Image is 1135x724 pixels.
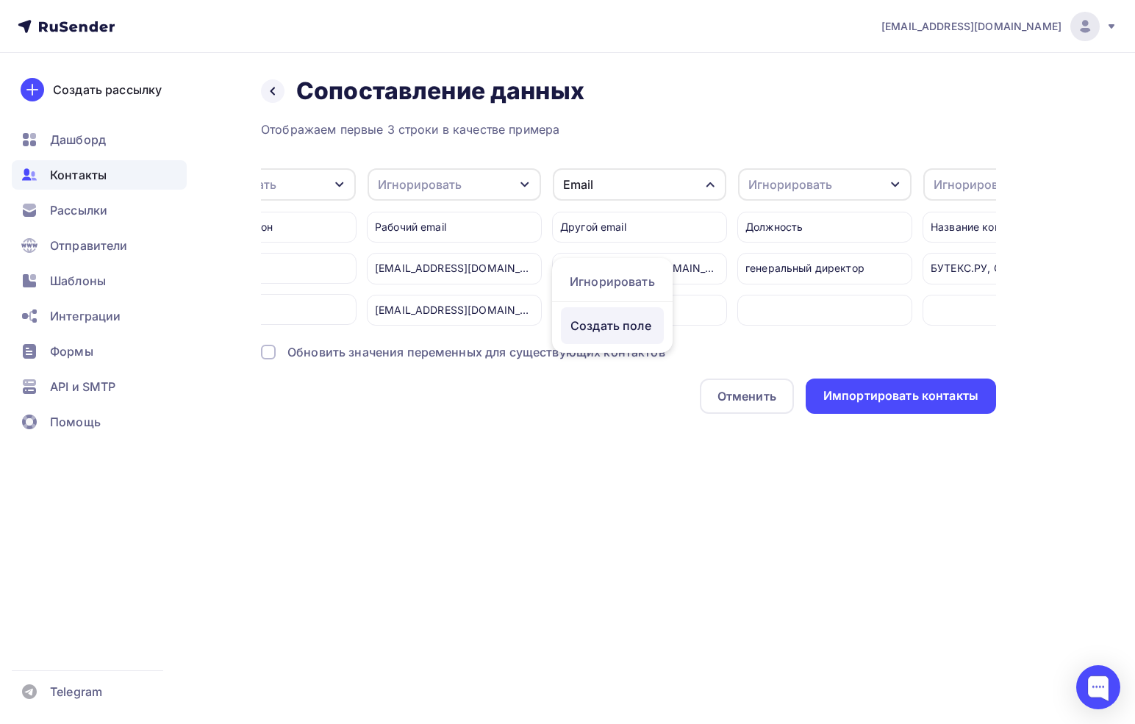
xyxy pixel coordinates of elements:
button: Игнорировать [367,168,542,201]
a: Формы [12,337,187,366]
div: Создать поле [561,307,664,344]
div: Обновить значения переменных для существующих контактов [287,343,665,361]
a: Контакты [12,160,187,190]
div: БУТЕКС.РУ, ООО [923,253,1098,284]
button: Игнорировать [737,168,912,201]
div: [EMAIL_ADDRESS][DOMAIN_NAME] [552,253,727,284]
a: Рассылки [12,196,187,225]
div: Создать рассылку [53,81,162,98]
span: API и SMTP [50,378,115,395]
div: генеральный директор [737,253,912,284]
span: Интеграции [50,307,121,325]
span: Рассылки [50,201,107,219]
span: Дашборд [50,131,106,148]
div: Email [563,176,593,193]
div: Другой email [552,212,727,243]
div: Игнорировать [570,273,655,290]
button: Email [552,168,727,201]
button: Игнорировать [182,168,357,201]
div: Игнорировать [378,176,462,193]
div: Импортировать контакты [823,387,978,404]
h2: Сопоставление данных [296,76,584,106]
div: Другой телефон [182,212,357,243]
span: Формы [50,343,93,360]
span: Отправители [50,237,128,254]
div: Игнорировать [934,176,1017,193]
button: Игнорировать [923,168,1098,201]
span: Контакты [50,166,107,184]
div: Должность [737,212,912,243]
div: Название компании [923,212,1098,243]
span: Помощь [50,413,101,431]
a: Отправители [12,231,187,260]
span: Telegram [50,683,102,700]
div: Отображаем первые 3 строки в качестве примера [261,121,996,138]
a: Дашборд [12,125,187,154]
ul: Email [552,258,673,353]
span: Шаблоны [50,272,106,290]
div: Игнорировать [748,176,832,193]
span: [EMAIL_ADDRESS][DOMAIN_NAME] [881,19,1061,34]
div: Рабочий email [367,212,542,243]
div: Отменить [717,387,776,405]
div: [EMAIL_ADDRESS][DOMAIN_NAME] [367,253,542,284]
a: Шаблоны [12,266,187,295]
div: [EMAIL_ADDRESS][DOMAIN_NAME] [367,295,542,326]
a: [EMAIL_ADDRESS][DOMAIN_NAME] [881,12,1117,41]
